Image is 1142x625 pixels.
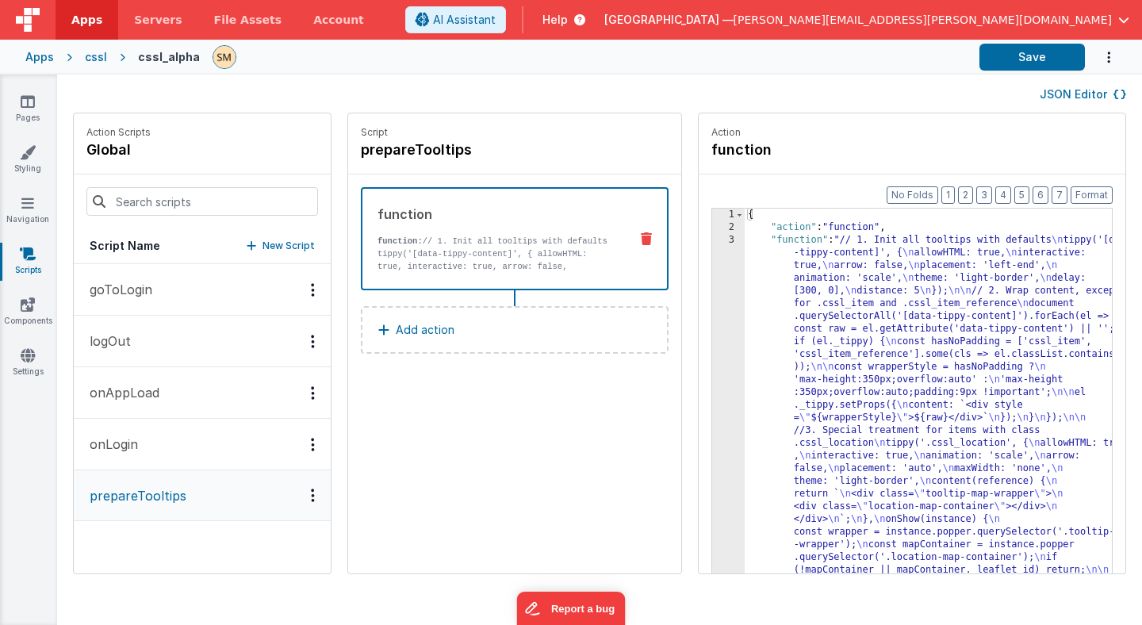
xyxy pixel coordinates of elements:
div: Options [301,386,324,400]
h4: global [86,139,151,161]
p: onLogin [80,435,138,454]
div: Options [301,438,324,451]
p: Script [361,126,669,139]
span: Help [542,12,568,28]
button: 5 [1014,186,1029,204]
div: cssl_alpha [138,49,200,65]
button: Add action [361,306,669,354]
p: Action [711,126,1113,139]
input: Search scripts [86,187,318,216]
h4: function [711,139,949,161]
span: [GEOGRAPHIC_DATA] — [604,12,734,28]
p: Action Scripts [86,126,151,139]
p: prepareTooltips [80,486,186,505]
button: 2 [958,186,973,204]
p: logOut [80,332,131,351]
div: 1 [712,209,745,221]
button: New Script [247,238,315,254]
div: Apps [25,49,54,65]
button: onAppLoad [74,367,331,419]
img: e9616e60dfe10b317d64a5e98ec8e357 [213,46,236,68]
span: Apps [71,12,102,28]
div: Options [301,489,324,502]
div: cssl [85,49,107,65]
button: Format [1071,186,1113,204]
div: 2 [712,221,745,234]
button: 6 [1033,186,1048,204]
iframe: Marker.io feedback button [517,592,626,625]
h4: prepareTooltips [361,139,599,161]
button: 4 [995,186,1011,204]
button: 1 [941,186,955,204]
span: File Assets [214,12,282,28]
h5: Script Name [90,238,160,254]
button: Save [979,44,1085,71]
p: Add action [396,320,454,339]
span: AI Assistant [433,12,496,28]
span: Servers [134,12,182,28]
p: New Script [263,238,315,254]
button: goToLogin [74,264,331,316]
button: logOut [74,316,331,367]
button: 7 [1052,186,1067,204]
button: No Folds [887,186,938,204]
button: 3 [976,186,992,204]
div: function [377,205,616,224]
button: prepareTooltips [74,470,331,521]
button: Options [1085,41,1117,74]
p: onAppLoad [80,383,159,402]
button: AI Assistant [405,6,506,33]
strong: function: [377,236,423,246]
div: Options [301,335,324,348]
button: JSON Editor [1040,86,1126,102]
p: goToLogin [80,280,152,299]
button: onLogin [74,419,331,470]
button: [GEOGRAPHIC_DATA] — [PERSON_NAME][EMAIL_ADDRESS][PERSON_NAME][DOMAIN_NAME] [604,12,1129,28]
span: [PERSON_NAME][EMAIL_ADDRESS][PERSON_NAME][DOMAIN_NAME] [734,12,1112,28]
div: Options [301,283,324,297]
p: // 1. Init all tooltips with defaults tippy('[data-tippy-content]', { allowHTML: true, interactiv... [377,235,616,311]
